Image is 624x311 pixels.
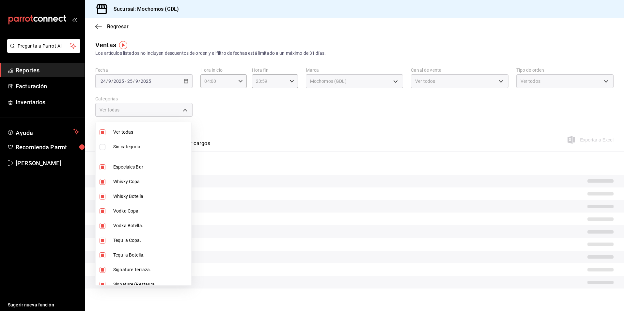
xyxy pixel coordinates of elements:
[113,178,189,185] span: Whisky Copa
[113,237,189,244] span: Tequila Copa.
[113,222,189,229] span: Vodka Botella.
[119,41,127,49] img: Tooltip marker
[113,208,189,215] span: Vodka Copa.
[113,266,189,273] span: Signature Terraza.
[113,143,189,150] span: Sin categoría
[113,164,189,170] span: Especiales Bar
[113,129,189,136] span: Ver todas
[113,193,189,200] span: Whisky Botella
[113,281,189,288] span: Signature (Restaura.
[113,252,189,259] span: Tequila Botella.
